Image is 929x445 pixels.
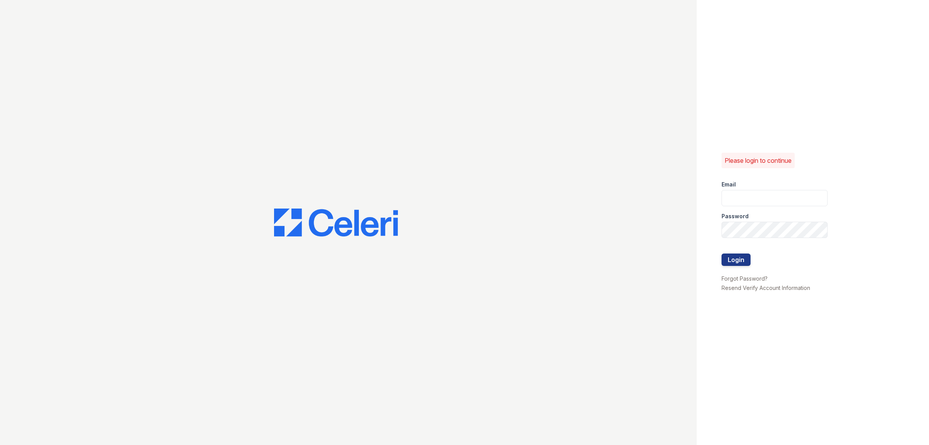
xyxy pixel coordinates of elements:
button: Login [722,254,751,266]
a: Resend Verify Account Information [722,285,810,291]
label: Email [722,181,736,188]
p: Please login to continue [725,156,792,165]
label: Password [722,212,749,220]
a: Forgot Password? [722,275,768,282]
img: CE_Logo_Blue-a8612792a0a2168367f1c8372b55b34899dd931a85d93a1a3d3e32e68fde9ad4.png [274,209,398,236]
